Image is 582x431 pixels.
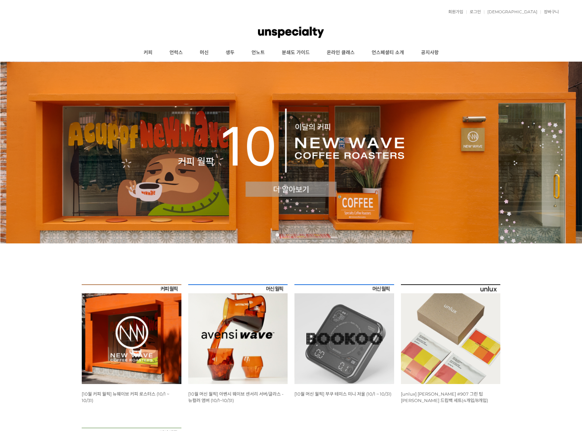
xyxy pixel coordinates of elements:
img: [unlux] 파나마 잰슨 #907 그린 팁 게이샤 워시드 드립백 세트(4개입/8개입) [401,284,501,384]
a: 공지사항 [413,44,447,61]
a: 3 [289,233,293,237]
a: [unlux] [PERSON_NAME] #907 그린 팁 [PERSON_NAME] 드립백 세트(4개입/8개입) [401,391,488,403]
a: [DEMOGRAPHIC_DATA] [484,10,537,14]
img: [10월 머신 월픽] 아벤시 웨이브 센서리 서버/글라스 - 뉴컬러 앰버 (10/1~10/31) [188,284,288,384]
a: 회원가입 [445,10,463,14]
img: 언스페셜티 몰 [258,22,324,43]
a: 5 [303,233,306,237]
img: [10월 머신 월픽] 부쿠 테미스 미니 저울 (10/1 ~ 10/31) [294,284,394,384]
a: 머신 [191,44,217,61]
a: 1 [276,233,279,237]
a: 커피 [135,44,161,61]
a: 온라인 클래스 [318,44,363,61]
a: 언스페셜티 소개 [363,44,413,61]
a: 생두 [217,44,243,61]
a: 4 [296,233,300,237]
a: 로그인 [466,10,481,14]
a: 언럭스 [161,44,191,61]
a: [10월 머신 월픽] 부쿠 테미스 미니 저울 (10/1 ~ 10/31) [294,391,391,397]
a: 장바구니 [540,10,559,14]
a: 분쇄도 가이드 [273,44,318,61]
a: [10월 커피 월픽] 뉴웨이브 커피 로스터스 (10/1 ~ 10/31) [82,391,169,403]
a: 2 [282,233,286,237]
a: [10월 머신 월픽] 아벤시 웨이브 센서리 서버/글라스 - 뉴컬러 앰버 (10/1~10/31) [188,391,284,403]
img: [10월 커피 월픽] 뉴웨이브 커피 로스터스 (10/1 ~ 10/31) [82,284,181,384]
a: 언노트 [243,44,273,61]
